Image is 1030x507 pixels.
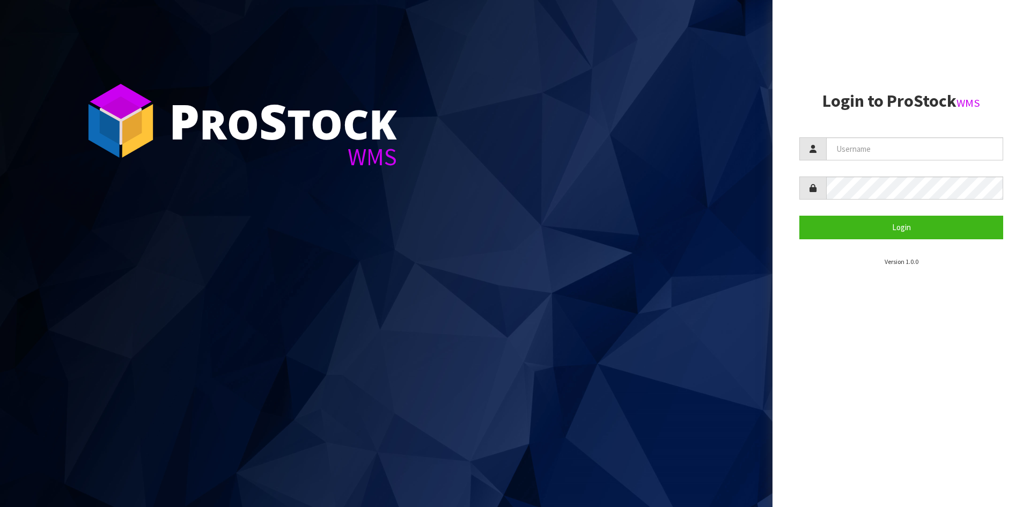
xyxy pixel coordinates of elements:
[826,137,1003,160] input: Username
[259,88,287,153] span: S
[799,92,1003,111] h2: Login to ProStock
[80,80,161,161] img: ProStock Cube
[957,96,980,110] small: WMS
[799,216,1003,239] button: Login
[169,97,397,145] div: ro tock
[169,88,200,153] span: P
[885,258,918,266] small: Version 1.0.0
[169,145,397,169] div: WMS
